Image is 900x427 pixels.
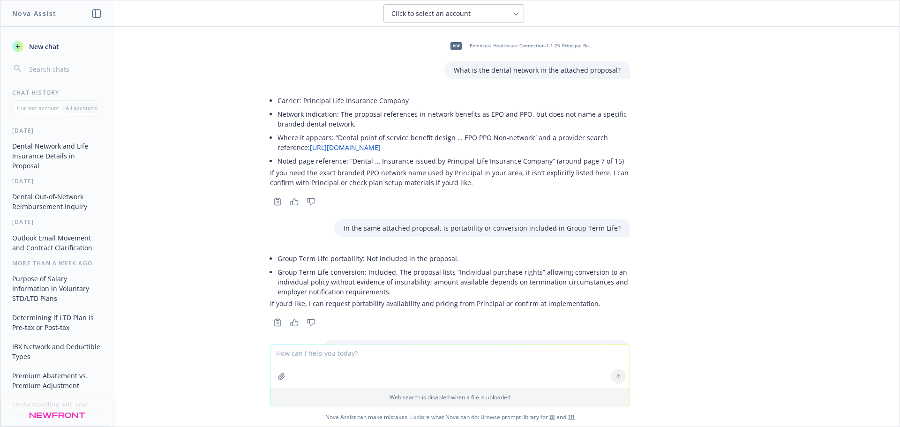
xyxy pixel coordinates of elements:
li: Group Term Life conversion: Included. The proposal lists “Individual purchase rights” allowing co... [277,265,630,299]
div: pdfPeninsula Healthcare Connection-1-1-26_Principal Bundled.pdf [444,34,594,58]
a: BI [549,413,555,421]
li: Where it appears: “Dental point of service benefit design … EPO PPO Non-network” and a provider s... [277,131,630,154]
button: Thumbs down [304,316,319,329]
a: [URL][DOMAIN_NAME] [310,143,381,152]
svg: Copy to clipboard [273,318,282,327]
input: Search chats [27,62,102,75]
button: Premium Abatement vs. Premium Adjustment [8,368,105,393]
h1: Nova Assist [12,8,56,18]
button: Click to select an account [383,4,524,23]
button: Dental Network and Life Insurance Details in Proposal [8,138,105,173]
div: [DATE] [1,177,113,185]
li: Network indication: The proposal references in-network benefits as EPO and PPO, but does not name... [277,107,630,131]
a: TR [568,413,575,421]
button: Purpose of Salary Information in Voluntary STD/LTD Plans [8,271,105,306]
span: New chat [27,42,59,52]
p: Current account [17,104,59,112]
button: New chat [8,38,105,55]
button: Determining if LTD Plan is Pre-tax or Post-tax [8,310,105,335]
li: Group Term Life portability: Not included in the proposal. [277,252,630,265]
span: Nova Assist can make mistakes. Explore what Nova can do: Browse prompt library for and [4,407,896,427]
p: All accounts [66,104,97,112]
li: Noted page reference: “Dental … Insurance issued by Principal Life Insurance Company” (around pag... [277,154,630,168]
p: Web search is disabled when a file is uploaded [276,393,624,401]
button: Dental Out-of-Network Reimbursement Inquiry [8,189,105,214]
div: [DATE] [1,127,113,135]
p: In the same attached proposal, is portability or conversion included in Group Term Life? [344,223,621,233]
button: IBX Network and Deductible Types [8,339,105,364]
div: Chat History [1,89,113,97]
span: pdf [450,42,462,49]
p: What is the dental network in the attached proposal? [454,65,621,75]
span: Peninsula Healthcare Connection-1-1-26_Principal Bundled.pdf [470,43,592,49]
p: If you need the exact branded PPO network name used by Principal in your area, it isn’t explicitl... [270,168,630,187]
svg: Copy to clipboard [273,197,282,206]
button: Thumbs down [304,195,319,208]
div: [DATE] [1,218,113,226]
span: Click to select an account [391,9,471,18]
li: Carrier: Principal Life Insurance Company [277,94,630,107]
p: If you’d like, I can request portability availability and pricing from Principal or confirm at im... [270,299,630,308]
button: Outlook Email Movement and Contract Clarification [8,230,105,255]
div: More than a week ago [1,259,113,267]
